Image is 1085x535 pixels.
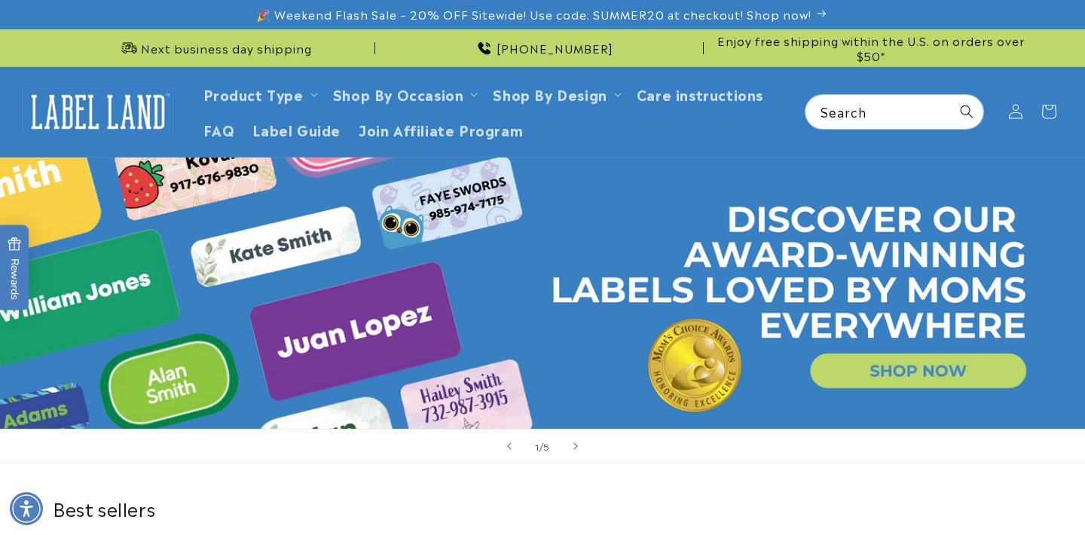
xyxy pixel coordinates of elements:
[535,439,539,454] span: 1
[23,88,173,135] img: Label Land
[381,29,704,66] div: Announcement
[256,7,811,22] span: 🎉 Weekend Flash Sale – 20% OFF Sitewide! Use code: SUMMER20 at checkout! Shop now!
[194,112,244,147] a: FAQ
[539,439,544,454] span: /
[559,430,592,463] button: Next slide
[359,121,523,138] span: Join Affiliate Program
[17,83,179,141] a: Label Land
[493,430,526,463] button: Previous slide
[350,112,532,147] a: Join Affiliate Program
[203,84,304,104] a: Product Type
[710,33,1032,63] span: Enjoy free shipping within the U.S. on orders over $50*
[493,84,607,104] a: Shop By Design
[243,112,350,147] a: Label Guide
[333,85,464,102] span: Shop By Occasion
[628,76,772,112] a: Care instructions
[324,76,484,112] summary: Shop By Occasion
[497,41,613,56] span: [PHONE_NUMBER]
[484,76,627,112] summary: Shop By Design
[950,95,983,128] button: Search
[8,237,22,300] span: Rewards
[769,464,1070,520] iframe: Gorgias Floating Chat
[203,121,235,138] span: FAQ
[252,121,341,138] span: Label Guide
[194,76,324,112] summary: Product Type
[141,41,312,56] span: Next business day shipping
[710,29,1032,66] div: Announcement
[53,29,375,66] div: Announcement
[53,497,1032,520] h2: Best sellers
[10,492,43,525] div: Accessibility Menu
[637,85,763,102] span: Care instructions
[543,439,550,454] span: 5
